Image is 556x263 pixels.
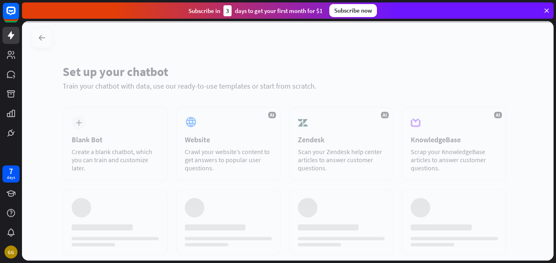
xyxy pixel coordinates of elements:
[223,5,232,16] div: 3
[329,4,377,17] div: Subscribe now
[2,165,20,183] a: 7 days
[4,246,18,259] div: GG
[7,175,15,180] div: days
[188,5,323,16] div: Subscribe in days to get your first month for $1
[9,167,13,175] div: 7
